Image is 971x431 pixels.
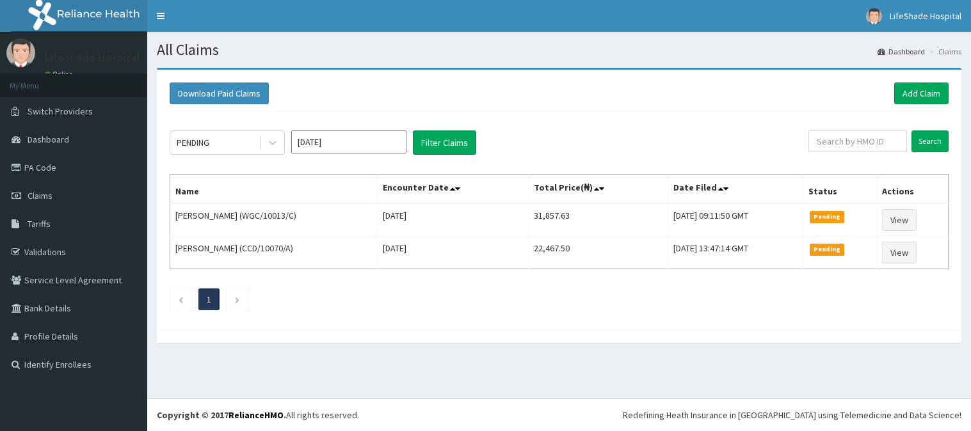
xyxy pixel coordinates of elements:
[147,398,971,431] footer: All rights reserved.
[377,175,528,204] th: Encounter Date
[668,175,803,204] th: Date Filed
[28,218,51,230] span: Tariffs
[45,52,140,63] p: LifeShade Hospital
[803,175,877,204] th: Status
[157,42,961,58] h1: All Claims
[668,237,803,269] td: [DATE] 13:47:14 GMT
[229,409,284,421] a: RelianceHMO
[207,294,211,305] a: Page 1 is your current page
[28,106,93,117] span: Switch Providers
[234,294,240,305] a: Next page
[668,203,803,237] td: [DATE] 09:11:50 GMT
[178,294,184,305] a: Previous page
[170,175,378,204] th: Name
[926,46,961,57] li: Claims
[877,175,949,204] th: Actions
[810,211,845,223] span: Pending
[882,242,917,263] a: View
[894,82,949,104] a: Add Claim
[911,130,949,152] input: Search
[413,130,476,155] button: Filter Claims
[157,409,286,421] strong: Copyright © 2017 .
[866,8,882,24] img: User Image
[170,237,378,269] td: [PERSON_NAME] (CCD/10070/A)
[882,209,917,231] a: View
[45,70,76,79] a: Online
[377,203,528,237] td: [DATE]
[810,244,845,255] span: Pending
[878,46,925,57] a: Dashboard
[177,136,209,149] div: PENDING
[28,134,69,145] span: Dashboard
[377,237,528,269] td: [DATE]
[291,130,406,153] input: Select Month and Year
[890,10,961,22] span: LifeShade Hospital
[528,203,668,237] td: 31,857.63
[623,409,961,421] div: Redefining Heath Insurance in [GEOGRAPHIC_DATA] using Telemedicine and Data Science!
[28,190,52,201] span: Claims
[808,130,907,152] input: Search by HMO ID
[6,38,35,67] img: User Image
[528,175,668,204] th: Total Price(₦)
[528,237,668,269] td: 22,467.50
[170,82,269,104] button: Download Paid Claims
[170,203,378,237] td: [PERSON_NAME] (WGC/10013/C)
